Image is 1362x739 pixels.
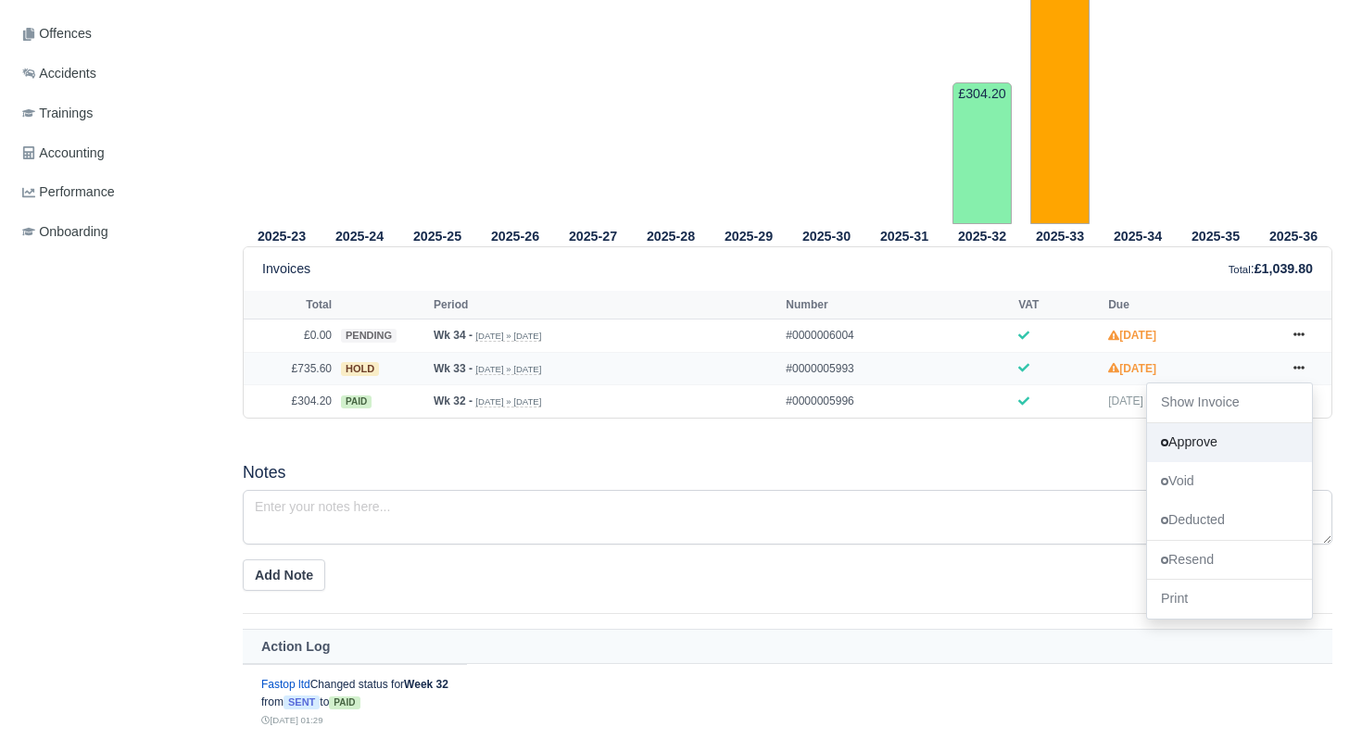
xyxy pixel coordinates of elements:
[781,319,1014,353] td: #0000006004
[22,103,93,124] span: Trainings
[1021,225,1099,247] th: 2025-33
[434,362,473,375] strong: Wk 33 -
[475,331,541,342] small: [DATE] » [DATE]
[243,463,1332,482] h5: Notes
[22,63,96,84] span: Accidents
[429,291,781,319] th: Period
[15,95,221,132] a: Trainings
[1147,580,1312,619] a: Print
[22,182,115,203] span: Performance
[1147,423,1312,462] a: Approve
[1099,225,1177,247] th: 2025-34
[476,225,554,247] th: 2025-26
[1147,500,1312,539] a: Deducted
[243,630,1332,664] th: Action Log
[15,214,221,250] a: Onboarding
[1229,258,1313,280] div: :
[244,291,336,319] th: Total
[15,16,221,52] a: Offences
[22,221,108,243] span: Onboarding
[1147,461,1312,500] a: Void
[952,82,1012,224] td: £304.20
[404,678,448,691] strong: Week 32
[398,225,476,247] th: 2025-25
[261,715,322,725] small: [DATE] 01:29
[781,352,1014,385] td: #0000005993
[1255,261,1313,276] strong: £1,039.80
[1108,329,1156,342] strong: [DATE]
[554,225,632,247] th: 2025-27
[1269,650,1362,739] iframe: Chat Widget
[284,695,320,709] span: sent
[1177,225,1255,247] th: 2025-35
[341,329,397,343] span: pending
[632,225,710,247] th: 2025-28
[1014,291,1103,319] th: VAT
[261,678,310,691] a: Fastop ltd
[1108,362,1156,375] strong: [DATE]
[1147,540,1312,579] a: Resend
[781,291,1014,319] th: Number
[15,135,221,171] a: Accounting
[943,225,1021,247] th: 2025-32
[781,385,1014,418] td: #0000005996
[15,174,221,210] a: Performance
[244,385,336,418] td: £304.20
[329,696,359,709] span: paid
[22,23,92,44] span: Offences
[341,362,379,376] span: hold
[15,56,221,92] a: Accidents
[865,225,943,247] th: 2025-31
[434,395,473,407] strong: Wk 32 -
[1229,264,1251,275] small: Total
[321,225,398,247] th: 2025-24
[1103,291,1276,319] th: Due
[243,559,325,591] button: Add Note
[341,395,372,408] span: paid
[475,396,541,407] small: [DATE] » [DATE]
[434,329,473,342] strong: Wk 34 -
[244,352,336,385] td: £735.60
[22,143,105,164] span: Accounting
[788,225,865,247] th: 2025-30
[1108,395,1143,407] span: [DATE]
[243,225,321,247] th: 2025-23
[1255,225,1332,247] th: 2025-36
[1147,383,1312,422] a: Show Invoice
[262,261,310,277] h6: Invoices
[475,364,541,375] small: [DATE] » [DATE]
[710,225,788,247] th: 2025-29
[244,319,336,353] td: £0.00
